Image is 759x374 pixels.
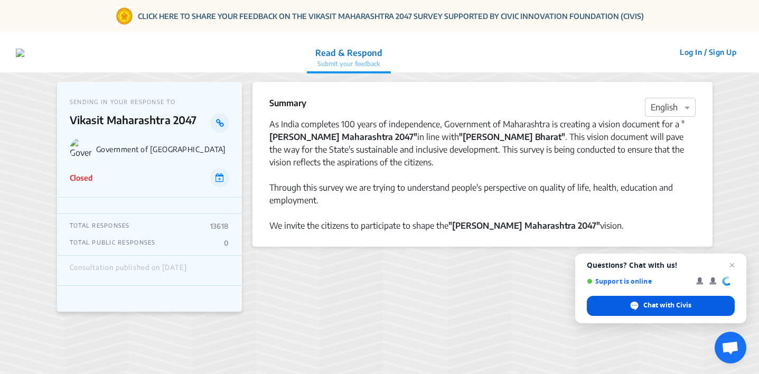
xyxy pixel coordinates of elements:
[70,222,130,230] p: TOTAL RESPONSES
[70,264,187,277] div: Consultation published on [DATE]
[587,296,735,316] span: Chat with Civis
[269,181,696,207] div: Through this survey we are trying to understand people's perspective on quality of life, health, ...
[96,145,229,154] p: Government of [GEOGRAPHIC_DATA]
[448,220,600,231] strong: "[PERSON_NAME] Maharashtra 2047"
[459,132,565,142] strong: "[PERSON_NAME] Bharat"
[210,222,229,230] p: 13618
[587,277,689,285] span: Support is online
[269,97,306,109] p: Summary
[715,332,746,363] a: Open chat
[315,59,382,69] p: Submit your feedback
[587,261,735,269] span: Questions? Chat with us!
[315,46,382,59] p: Read & Respond
[224,239,229,247] p: 0
[643,301,691,310] span: Chat with Civis
[269,219,696,232] div: We invite the citizens to participate to shape the vision.
[16,49,24,57] img: 7907nfqetxyivg6ubhai9kg9bhzr
[70,239,156,247] p: TOTAL PUBLIC RESPONSES
[269,118,696,169] div: As India completes 100 years of independence, Government of Maharashtra is creating a vision docu...
[70,172,92,183] p: Closed
[138,11,644,22] a: CLICK HERE TO SHARE YOUR FEEDBACK ON THE VIKASIT MAHARASHTRA 2047 SURVEY SUPPORTED BY CIVIC INNOV...
[115,7,134,25] img: Gom Logo
[269,132,417,142] strong: [PERSON_NAME] Maharashtra 2047"
[70,114,211,133] p: Vikasit Maharashtra 2047
[70,98,229,105] p: SENDING IN YOUR RESPONSE TO
[70,138,92,160] img: Government of Maharashtra logo
[673,44,743,60] button: Log In / Sign Up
